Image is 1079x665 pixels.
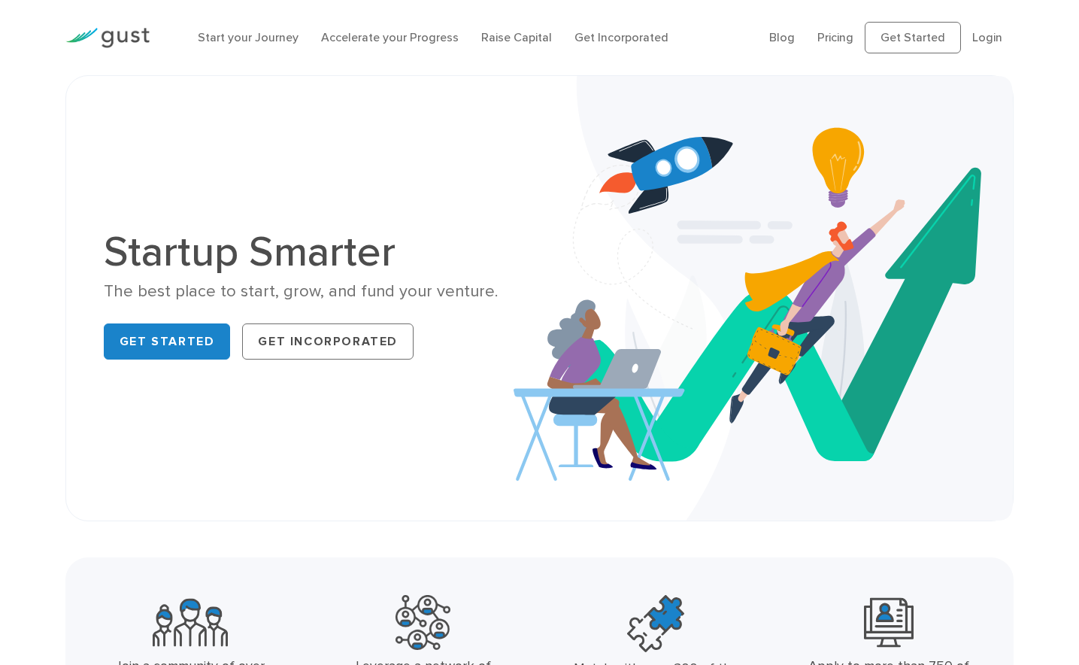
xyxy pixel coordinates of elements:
a: Get Started [865,22,961,53]
a: Get Started [104,323,231,360]
img: Community Founders [153,595,228,650]
a: Get Incorporated [242,323,414,360]
img: Powerful Partners [396,595,450,650]
a: Accelerate your Progress [321,30,459,44]
a: Raise Capital [481,30,552,44]
img: Startup Smarter Hero [514,76,1014,521]
img: Leading Angel Investment [864,595,914,650]
a: Start your Journey [198,30,299,44]
div: The best place to start, grow, and fund your venture. [104,281,529,302]
img: Top Accelerators [627,595,684,652]
a: Get Incorporated [574,30,668,44]
a: Pricing [817,30,853,44]
img: Gust Logo [65,28,150,48]
a: Login [972,30,1002,44]
h1: Startup Smarter [104,231,529,273]
a: Blog [769,30,795,44]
